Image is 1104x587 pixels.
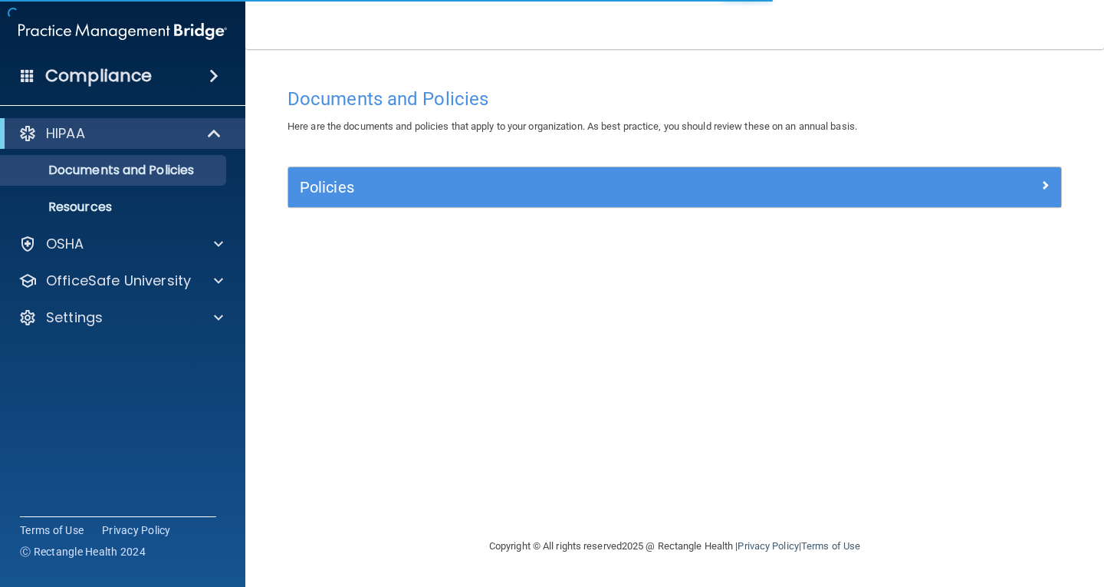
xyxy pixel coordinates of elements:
[10,200,219,215] p: Resources
[45,65,152,87] h4: Compliance
[46,124,85,143] p: HIPAA
[46,308,103,327] p: Settings
[10,163,219,178] p: Documents and Policies
[18,235,223,253] a: OSHA
[46,235,84,253] p: OSHA
[18,308,223,327] a: Settings
[46,272,191,290] p: OfficeSafe University
[102,523,171,538] a: Privacy Policy
[18,124,222,143] a: HIPAA
[18,16,227,47] img: PMB logo
[300,179,856,196] h5: Policies
[18,272,223,290] a: OfficeSafe University
[287,120,857,132] span: Here are the documents and policies that apply to your organization. As best practice, you should...
[20,523,84,538] a: Terms of Use
[738,540,798,552] a: Privacy Policy
[801,540,860,552] a: Terms of Use
[20,544,146,559] span: Ⓒ Rectangle Health 2024
[287,89,1062,109] h4: Documents and Policies
[300,175,1050,200] a: Policies
[395,522,955,571] div: Copyright © All rights reserved 2025 @ Rectangle Health | |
